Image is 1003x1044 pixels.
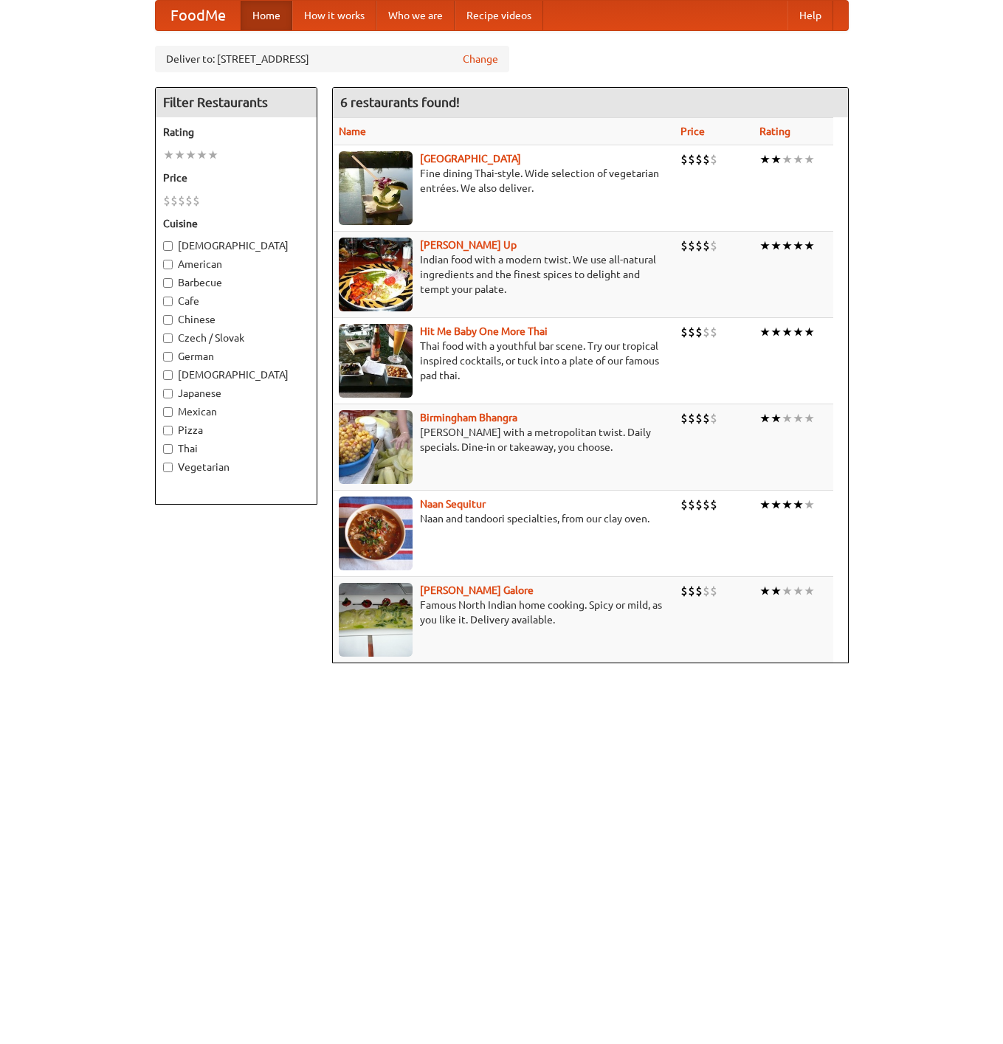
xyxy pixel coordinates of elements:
img: naansequitur.jpg [339,497,413,570]
label: [DEMOGRAPHIC_DATA] [163,367,309,382]
input: Mexican [163,407,173,417]
a: Who we are [376,1,455,30]
li: ★ [782,151,793,167]
li: ★ [771,324,782,340]
li: $ [688,497,695,513]
a: [PERSON_NAME] Up [420,239,517,251]
input: Chinese [163,315,173,325]
li: ★ [759,497,771,513]
b: Hit Me Baby One More Thai [420,325,548,337]
li: ★ [804,151,815,167]
li: ★ [793,410,804,426]
a: Price [680,125,705,137]
li: $ [680,583,688,599]
label: [DEMOGRAPHIC_DATA] [163,238,309,253]
img: currygalore.jpg [339,583,413,657]
label: Barbecue [163,275,309,290]
li: $ [695,151,703,167]
label: Cafe [163,294,309,308]
li: $ [710,497,717,513]
input: Pizza [163,426,173,435]
li: $ [680,410,688,426]
a: Birmingham Bhangra [420,412,517,424]
li: $ [710,151,717,167]
li: ★ [759,410,771,426]
li: ★ [771,497,782,513]
li: ★ [185,147,196,163]
li: $ [688,583,695,599]
label: Chinese [163,312,309,327]
input: German [163,352,173,362]
li: $ [710,410,717,426]
li: ★ [793,238,804,254]
a: Change [463,52,498,66]
li: ★ [804,497,815,513]
li: $ [703,410,710,426]
input: Vegetarian [163,463,173,472]
h4: Filter Restaurants [156,88,317,117]
li: ★ [793,151,804,167]
li: $ [710,583,717,599]
li: ★ [793,583,804,599]
div: Deliver to: [STREET_ADDRESS] [155,46,509,72]
li: $ [703,583,710,599]
label: German [163,349,309,364]
label: Mexican [163,404,309,419]
img: babythai.jpg [339,324,413,398]
li: ★ [174,147,185,163]
li: $ [695,324,703,340]
li: $ [695,410,703,426]
p: [PERSON_NAME] with a metropolitan twist. Daily specials. Dine-in or takeaway, you choose. [339,425,669,454]
li: ★ [163,147,174,163]
li: ★ [782,410,793,426]
p: Indian food with a modern twist. We use all-natural ingredients and the finest spices to delight ... [339,252,669,297]
label: American [163,257,309,272]
label: Thai [163,441,309,456]
li: $ [170,193,178,209]
li: $ [710,238,717,254]
li: ★ [771,238,782,254]
li: $ [695,238,703,254]
li: ★ [804,583,815,599]
li: $ [688,324,695,340]
input: Japanese [163,389,173,398]
li: $ [703,151,710,167]
ng-pluralize: 6 restaurants found! [340,95,460,109]
a: [GEOGRAPHIC_DATA] [420,153,521,165]
li: $ [703,238,710,254]
li: ★ [771,583,782,599]
li: $ [703,497,710,513]
b: [PERSON_NAME] Galore [420,584,534,596]
img: bhangra.jpg [339,410,413,484]
p: Fine dining Thai-style. Wide selection of vegetarian entrées. We also deliver. [339,166,669,196]
p: Thai food with a youthful bar scene. Try our tropical inspired cocktails, or tuck into a plate of... [339,339,669,383]
li: ★ [782,497,793,513]
img: curryup.jpg [339,238,413,311]
label: Pizza [163,423,309,438]
p: Naan and tandoori specialties, from our clay oven. [339,511,669,526]
li: $ [680,151,688,167]
label: Vegetarian [163,460,309,474]
li: ★ [771,151,782,167]
img: satay.jpg [339,151,413,225]
a: Home [241,1,292,30]
li: $ [703,324,710,340]
li: $ [680,497,688,513]
li: $ [695,497,703,513]
input: Thai [163,444,173,454]
li: $ [680,238,688,254]
li: ★ [782,324,793,340]
li: ★ [759,324,771,340]
label: Czech / Slovak [163,331,309,345]
input: Barbecue [163,278,173,288]
p: Famous North Indian home cooking. Spicy or mild, as you like it. Delivery available. [339,598,669,627]
a: Help [787,1,833,30]
h5: Price [163,170,309,185]
li: $ [193,193,200,209]
li: ★ [759,151,771,167]
a: How it works [292,1,376,30]
li: ★ [793,497,804,513]
a: Naan Sequitur [420,498,486,510]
